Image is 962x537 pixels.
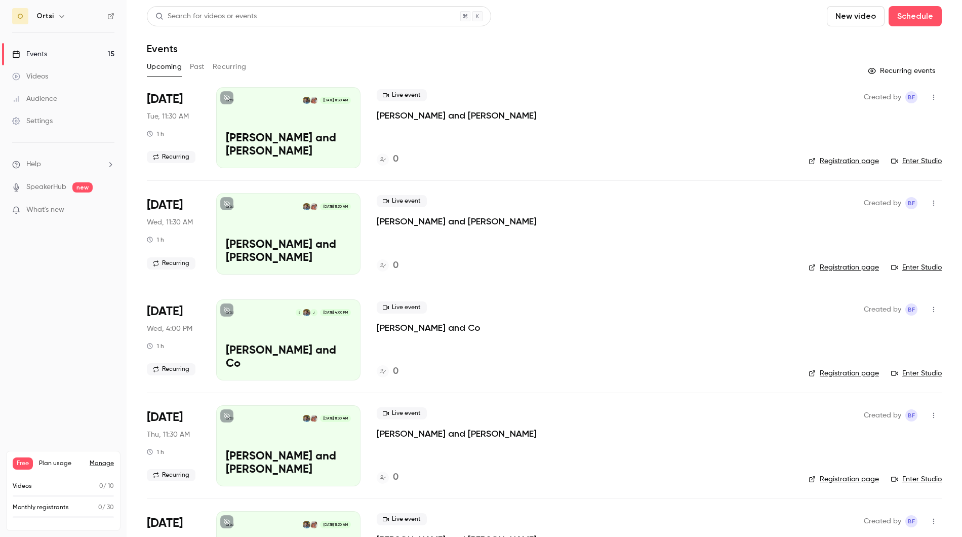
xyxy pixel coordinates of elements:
span: Created by [864,91,901,103]
div: 1 h [147,342,164,350]
a: Registration page [809,156,879,166]
span: BF [908,197,915,209]
a: [PERSON_NAME] and [PERSON_NAME] [377,109,537,122]
span: [DATE] 4:00 PM [320,309,350,316]
div: Sep 2 Tue, 11:30 AM (America/New York) [147,87,200,168]
span: [DATE] [147,197,183,213]
span: BF [908,515,915,527]
li: help-dropdown-opener [12,159,114,170]
span: BF [908,409,915,421]
a: Registration page [809,368,879,378]
button: New video [827,6,885,26]
button: Recurring events [863,63,942,79]
span: Live event [377,407,427,419]
div: Sep 3 Wed, 4:00 PM (America/New York) [147,299,200,380]
p: Videos [13,482,32,491]
p: [PERSON_NAME] and [PERSON_NAME] [226,239,351,265]
a: Enter Studio [891,156,942,166]
a: Registration page [809,262,879,273]
span: Recurring [147,257,195,270]
p: / 30 [98,503,114,512]
span: [DATE] [147,303,183,320]
a: [PERSON_NAME] and [PERSON_NAME] [377,215,537,227]
div: Audience [12,94,57,104]
div: Sep 4 Thu, 11:30 AM (America/New York) [147,405,200,486]
span: [DATE] 11:30 AM [320,203,350,210]
a: OrtsiJBrock LeffertsE[DATE] 4:00 PM[PERSON_NAME] and Co [216,299,360,380]
span: Free [13,457,33,470]
h4: 0 [393,152,398,166]
a: Enter Studio [891,368,942,378]
span: Brockle Fferts [905,515,917,527]
h4: 0 [393,471,398,484]
h1: Events [147,43,178,55]
div: 1 h [147,236,164,244]
p: [PERSON_NAME] and [PERSON_NAME] [226,132,351,159]
span: [DATE] [147,409,183,426]
div: Search for videos or events [155,11,257,22]
span: Thu, 11:30 AM [147,430,190,440]
span: BF [908,303,915,316]
img: Lamp Lamp [310,415,317,422]
a: Registration page [809,474,879,484]
a: Enter Studio [891,262,942,273]
div: 1 h [147,130,164,138]
a: OrtsiLamp LampBrock Lefferts[DATE] 11:30 AM[PERSON_NAME] and [PERSON_NAME] [216,87,360,168]
span: Tue, 11:30 AM [147,111,189,122]
a: 0 [377,259,398,273]
span: [DATE] 11:30 AM [320,97,350,104]
img: Lamp Lamp [310,203,317,210]
h4: 0 [393,259,398,273]
span: Brockle Fferts [905,409,917,421]
a: 0 [377,365,398,378]
h6: Ortsi [36,11,54,21]
span: Brockle Fferts [905,197,917,209]
img: Brock Lefferts [303,309,310,316]
p: [PERSON_NAME] and [PERSON_NAME] [226,450,351,477]
span: Wed, 4:00 PM [147,324,192,334]
img: Brock Lefferts [303,415,310,422]
p: Monthly registrants [13,503,69,512]
p: [PERSON_NAME] and Co [226,344,351,371]
button: Recurring [213,59,247,75]
span: Brockle Fferts [905,91,917,103]
span: [DATE] [147,515,183,531]
div: J [310,309,318,317]
img: Lamp Lamp [310,97,317,104]
span: Brockle Fferts [905,303,917,316]
a: SpeakerHub [26,182,66,193]
span: Live event [377,195,427,207]
span: Live event [377,513,427,525]
a: [PERSON_NAME] and Co [377,322,480,334]
span: [DATE] [147,91,183,107]
a: Enter Studio [891,474,942,484]
span: 0 [98,505,102,511]
span: Recurring [147,469,195,481]
span: new [72,182,93,193]
div: E [295,309,303,317]
a: [PERSON_NAME] and [PERSON_NAME] [377,428,537,440]
img: Brock Lefferts [303,97,310,104]
iframe: Noticeable Trigger [102,206,114,215]
a: 0 [377,471,398,484]
span: O [17,11,23,22]
span: Plan usage [39,459,84,468]
img: Brock Lefferts [303,203,310,210]
span: [DATE] 11:30 AM [320,415,350,422]
div: Events [12,49,47,59]
span: 0 [99,483,103,489]
button: Upcoming [147,59,182,75]
span: Live event [377,301,427,314]
img: Brock Lefferts [303,521,310,528]
a: Manage [90,459,114,468]
span: Help [26,159,41,170]
span: Created by [864,197,901,209]
h4: 0 [393,365,398,378]
p: / 10 [99,482,114,491]
span: Created by [864,515,901,527]
a: 0 [377,152,398,166]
